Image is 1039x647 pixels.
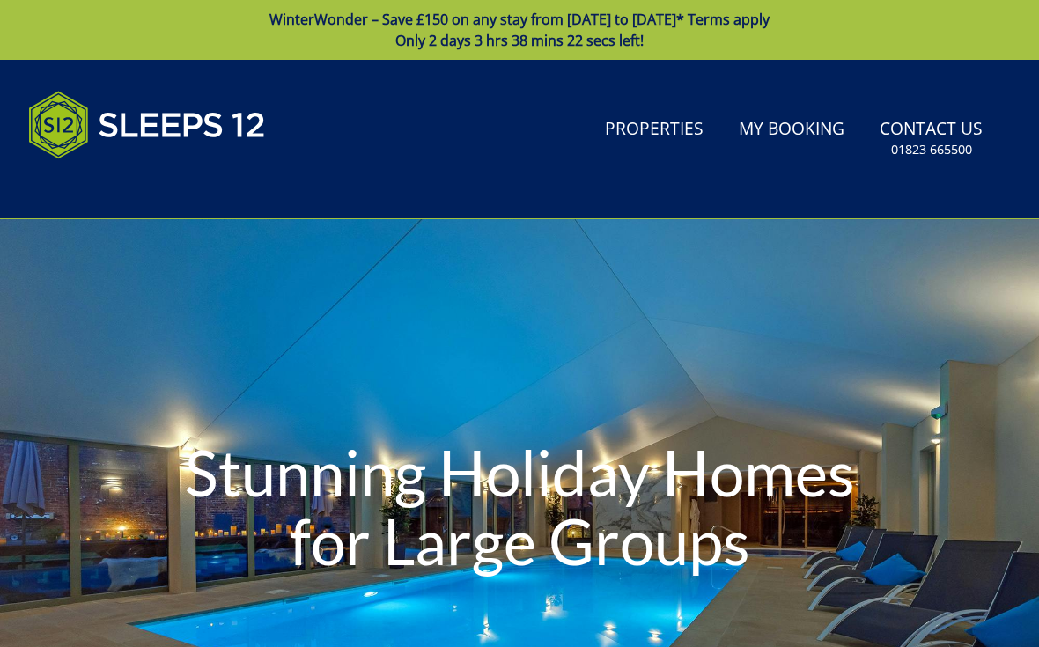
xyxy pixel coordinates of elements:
a: Contact Us01823 665500 [873,110,990,167]
iframe: Customer reviews powered by Trustpilot [19,180,204,195]
small: 01823 665500 [891,141,972,158]
span: Only 2 days 3 hrs 38 mins 22 secs left! [395,31,644,50]
h1: Stunning Holiday Homes for Large Groups [156,403,883,611]
img: Sleeps 12 [28,81,266,169]
a: Properties [598,110,711,150]
a: My Booking [732,110,851,150]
